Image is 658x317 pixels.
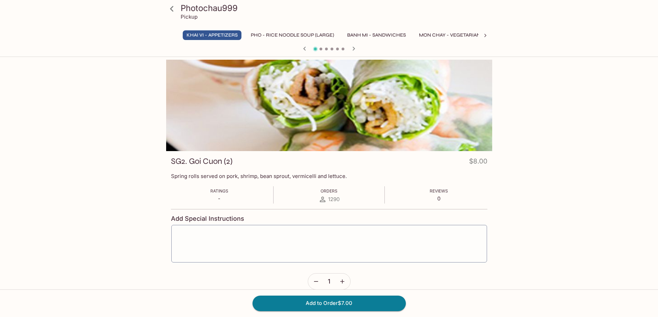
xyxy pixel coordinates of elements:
h4: Add Special Instructions [171,215,487,222]
div: SG2. Goi Cuon (2) [166,60,492,151]
p: Pickup [181,13,198,20]
p: Spring rolls served on pork, shrimp, bean sprout, vermicelli and lettuce. [171,173,487,179]
h3: SG2. Goi Cuon (2) [171,156,232,167]
p: 0 [430,195,448,202]
button: Khai Vi - Appetizers [183,30,241,40]
button: Banh Mi - Sandwiches [343,30,410,40]
span: Ratings [210,188,228,194]
button: Add to Order$7.00 [252,296,406,311]
span: 1290 [328,196,340,202]
button: Pho - Rice Noodle Soup (Large) [247,30,338,40]
h3: Photochau999 [181,3,489,13]
p: - [210,195,228,202]
span: Reviews [430,188,448,194]
h4: $8.00 [469,156,487,169]
span: Orders [321,188,337,194]
button: Mon Chay - Vegetarian Entrees [415,30,507,40]
span: 1 [328,278,330,285]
